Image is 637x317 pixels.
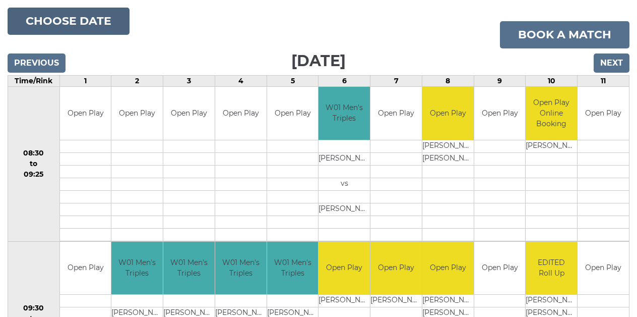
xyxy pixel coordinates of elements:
td: Open Play [474,242,526,295]
td: 2 [111,76,163,87]
td: [PERSON_NAME] [526,295,577,307]
td: 3 [163,76,215,87]
td: [PERSON_NAME] [422,140,474,152]
td: Open Play [474,87,526,140]
td: Open Play [163,87,215,140]
td: Open Play [60,242,111,295]
td: [PERSON_NAME] [526,140,577,152]
td: Open Play [422,242,474,295]
td: Open Play [60,87,111,140]
td: 1 [59,76,111,87]
td: 8 [422,76,474,87]
td: 4 [215,76,267,87]
td: W01 Men's Triples [318,87,370,140]
td: [PERSON_NAME] [318,152,370,165]
input: Previous [8,54,66,73]
td: Time/Rink [8,76,60,87]
td: Open Play [215,87,267,140]
td: Open Play [370,242,422,295]
td: 9 [474,76,526,87]
td: [PERSON_NAME] [318,203,370,216]
td: Open Play Online Booking [526,87,577,140]
input: Next [594,54,629,73]
td: W01 Men's Triples [215,242,267,295]
td: [PERSON_NAME] [422,152,474,165]
button: Choose date [8,8,130,35]
td: Open Play [111,87,163,140]
td: 7 [370,76,422,87]
td: Open Play [578,87,629,140]
td: vs [318,178,370,190]
td: [PERSON_NAME] [422,295,474,307]
a: Book a match [500,21,629,48]
td: 10 [526,76,578,87]
td: W01 Men's Triples [267,242,318,295]
td: Open Play [318,242,370,295]
td: [PERSON_NAME] [370,295,422,307]
td: Open Play [422,87,474,140]
td: W01 Men's Triples [163,242,215,295]
td: Open Play [370,87,422,140]
td: W01 Men's Triples [111,242,163,295]
td: 5 [267,76,318,87]
td: [PERSON_NAME] [318,295,370,307]
td: 11 [578,76,629,87]
td: Open Play [578,242,629,295]
td: 6 [318,76,370,87]
td: 08:30 to 09:25 [8,87,60,242]
td: EDITED Roll Up [526,242,577,295]
td: Open Play [267,87,318,140]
